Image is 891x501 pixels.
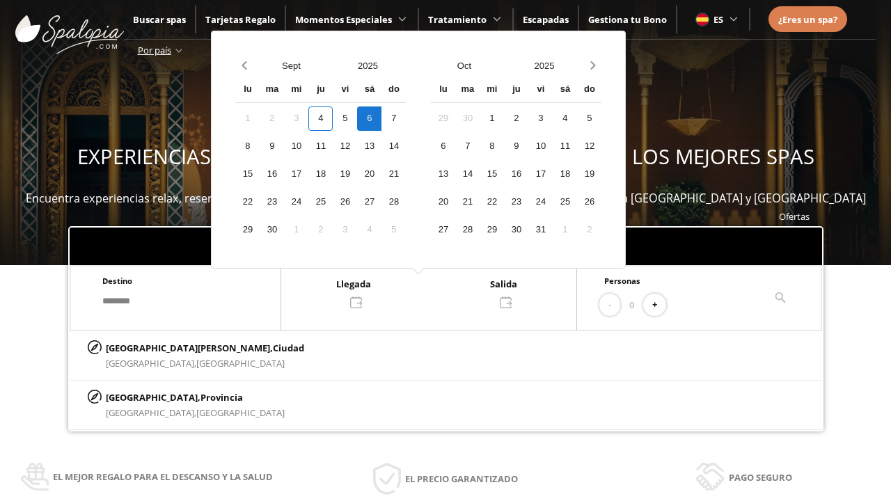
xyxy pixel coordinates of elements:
div: 20 [431,190,455,214]
div: Calendar wrapper [235,78,406,242]
button: - [599,294,620,317]
div: Calendar days [431,106,601,242]
div: 7 [455,134,480,159]
div: 29 [480,218,504,242]
div: 28 [455,218,480,242]
a: Buscar spas [133,13,186,26]
span: Gestiona tu Bono [588,13,667,26]
div: 16 [504,162,528,186]
div: 2 [260,106,284,131]
div: 22 [480,190,504,214]
span: [GEOGRAPHIC_DATA], [106,357,196,369]
div: 6 [431,134,455,159]
div: 7 [381,106,406,131]
div: lu [235,78,260,102]
div: 17 [284,162,308,186]
div: 25 [308,190,333,214]
span: EXPERIENCIAS WELLNESS PARA REGALAR Y DISFRUTAR EN LOS MEJORES SPAS [77,143,814,170]
div: 1 [284,218,308,242]
div: 29 [431,106,455,131]
div: 18 [553,162,577,186]
div: 10 [284,134,308,159]
p: [GEOGRAPHIC_DATA], [106,390,285,405]
span: Por país [138,44,171,56]
span: [GEOGRAPHIC_DATA], [106,406,196,419]
div: Calendar days [235,106,406,242]
span: 0 [629,297,634,312]
div: 12 [577,134,601,159]
div: 3 [284,106,308,131]
a: Escapadas [523,13,569,26]
div: 24 [528,190,553,214]
div: 3 [528,106,553,131]
span: [GEOGRAPHIC_DATA] [196,406,285,419]
div: lu [431,78,455,102]
div: vi [333,78,357,102]
span: Encuentra experiencias relax, reserva bonos spas y escapadas wellness para disfrutar en más de 40... [26,191,866,206]
button: Open months overlay [424,54,504,78]
div: 1 [480,106,504,131]
button: Open years overlay [504,54,584,78]
div: 5 [333,106,357,131]
button: Open years overlay [329,54,406,78]
div: sá [357,78,381,102]
div: 6 [357,106,381,131]
span: Personas [604,276,640,286]
div: ma [260,78,284,102]
div: do [577,78,601,102]
div: 3 [333,218,357,242]
div: 26 [577,190,601,214]
span: Pago seguro [729,470,792,485]
div: 8 [480,134,504,159]
span: El precio garantizado [405,471,518,486]
div: ju [504,78,528,102]
div: 10 [528,134,553,159]
div: 2 [577,218,601,242]
div: 2 [504,106,528,131]
span: ¿Eres un spa? [778,13,837,26]
span: Destino [102,276,132,286]
span: [GEOGRAPHIC_DATA] [196,357,285,369]
div: 4 [308,106,333,131]
div: 17 [528,162,553,186]
button: Open months overlay [253,54,329,78]
div: 30 [455,106,480,131]
img: ImgLogoSpalopia.BvClDcEz.svg [15,1,124,54]
div: 11 [308,134,333,159]
div: 21 [455,190,480,214]
div: 2 [308,218,333,242]
div: 19 [333,162,357,186]
button: + [643,294,666,317]
div: 13 [357,134,381,159]
div: 27 [357,190,381,214]
div: 14 [381,134,406,159]
div: 24 [284,190,308,214]
div: 8 [235,134,260,159]
div: 15 [480,162,504,186]
a: Tarjetas Regalo [205,13,276,26]
div: 15 [235,162,260,186]
div: 18 [308,162,333,186]
div: 30 [504,218,528,242]
div: 28 [381,190,406,214]
div: 13 [431,162,455,186]
span: El mejor regalo para el descanso y la salud [53,469,273,484]
div: 9 [260,134,284,159]
div: 22 [235,190,260,214]
div: 11 [553,134,577,159]
div: 29 [235,218,260,242]
div: 9 [504,134,528,159]
div: ju [308,78,333,102]
div: do [381,78,406,102]
div: 23 [504,190,528,214]
div: 1 [235,106,260,131]
div: 27 [431,218,455,242]
a: Ofertas [779,210,810,223]
button: Next month [584,54,601,78]
div: 23 [260,190,284,214]
div: 1 [553,218,577,242]
div: sá [553,78,577,102]
a: ¿Eres un spa? [778,12,837,27]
